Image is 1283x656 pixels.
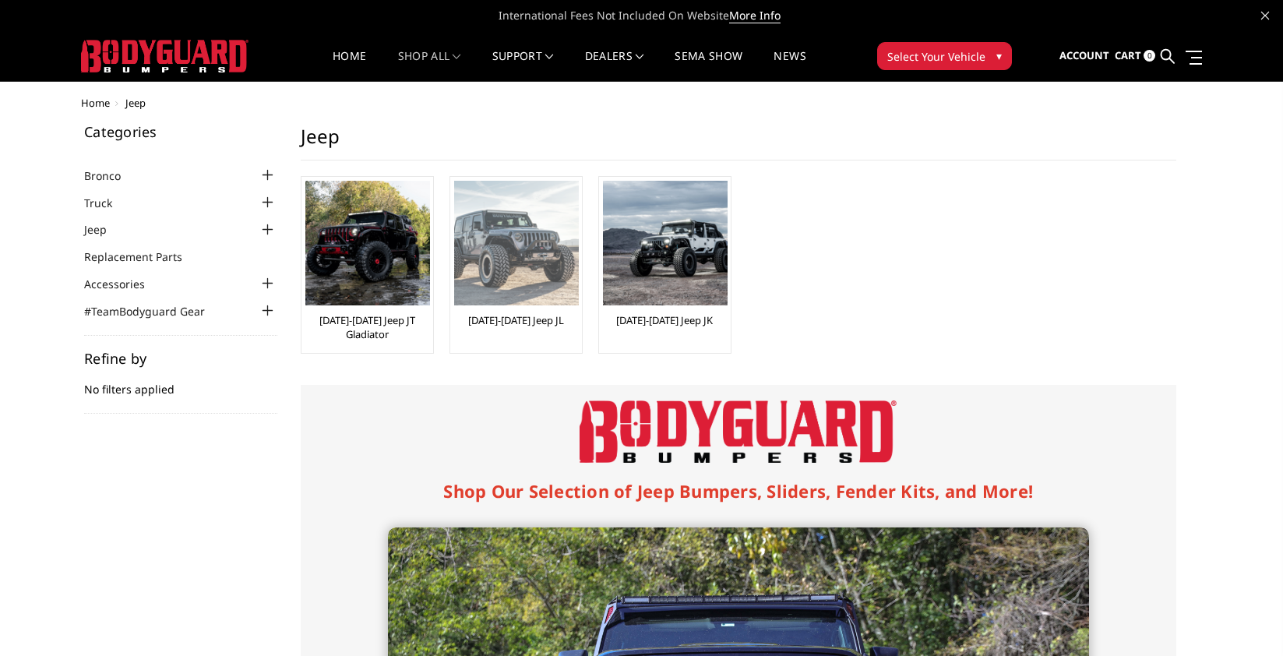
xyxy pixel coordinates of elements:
span: 0 [1144,50,1155,62]
span: Account [1059,48,1109,62]
a: SEMA Show [675,51,742,81]
a: Home [81,96,110,110]
a: Truck [84,195,132,211]
a: shop all [398,51,461,81]
a: Cart 0 [1115,35,1155,77]
a: [DATE]-[DATE] Jeep JL [468,313,564,327]
img: BODYGUARD BUMPERS [81,40,248,72]
img: Bodyguard Bumpers Logo [580,400,897,463]
iframe: Chat Widget [1205,581,1283,656]
h5: Categories [84,125,277,139]
span: Select Your Vehicle [887,48,985,65]
h1: Jeep [301,125,1176,160]
span: Cart [1115,48,1141,62]
div: No filters applied [84,351,277,414]
a: More Info [729,8,781,23]
h5: Refine by [84,351,277,365]
a: Bronco [84,168,140,184]
span: ▾ [996,48,1002,64]
span: Jeep [125,96,146,110]
a: #TeamBodyguard Gear [84,303,224,319]
a: Accessories [84,276,164,292]
a: Dealers [585,51,644,81]
a: Jeep [84,221,126,238]
a: Account [1059,35,1109,77]
a: Home [333,51,366,81]
a: [DATE]-[DATE] Jeep JK [616,313,713,327]
h1: Shop Our Selection of Jeep Bumpers, Sliders, Fender Kits, and More! [388,478,1089,504]
button: Select Your Vehicle [877,42,1012,70]
a: Replacement Parts [84,249,202,265]
a: [DATE]-[DATE] Jeep JT Gladiator [305,313,429,341]
a: Support [492,51,554,81]
a: News [774,51,805,81]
